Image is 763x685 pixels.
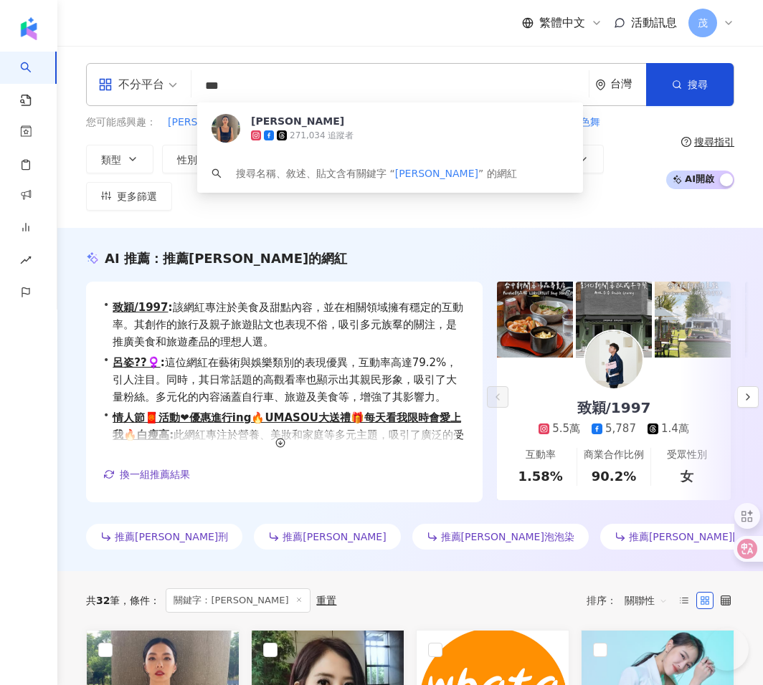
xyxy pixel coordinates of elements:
div: • [103,354,465,406]
a: 致穎/19975.5萬5,7871.4萬互動率1.58%商業合作比例90.2%受眾性別女 [497,358,731,500]
button: 搜尋 [646,63,734,106]
button: 類型 [86,145,153,173]
a: 致穎/1997 [113,301,168,314]
span: 該網紅專注於美食及甜點內容，並在相關領域擁有穩定的互動率。其創作的旅行及親子旅遊貼文也表現不俗，吸引多元族羣的關注，是推廣美食和旅遊產品的理想人選。 [113,299,465,350]
div: 受眾性別 [667,448,707,462]
div: AI 推薦 ： [105,249,347,267]
div: 1.58% [518,467,562,485]
div: 271,034 追蹤者 [290,130,354,142]
span: 此網紅專注於營養、美妝和家庭等多元主題，吸引了廣泛的受眾。在互動率方面表現出色，有效促進與粉絲的交流，並且持續帶來新粉絲，顯示出其內容的吸引力和市場潛力。 [113,409,465,478]
button: 換一組推薦結果 [103,464,191,485]
div: 排序： [587,589,676,612]
div: • [103,409,465,478]
span: 32 [96,595,110,606]
span: 搜尋 [688,79,708,90]
div: 不分平台 [98,73,164,96]
span: : [169,301,173,314]
span: 條件 ： [120,595,160,606]
div: 共 筆 [86,595,120,606]
span: 推薦[PERSON_NAME] [283,531,386,542]
span: : [169,428,174,441]
span: 性別 [177,154,197,166]
div: 台灣 [610,78,646,90]
img: post-image [655,282,731,358]
div: 搜尋名稱、敘述、貼文含有關鍵字 “ ” 的網紅 [236,166,517,181]
span: [PERSON_NAME] [168,115,251,130]
span: [PERSON_NAME] [395,168,478,179]
img: KOL Avatar [585,331,643,388]
span: : [161,356,165,369]
span: 推薦[PERSON_NAME]的網紅 [163,251,347,266]
span: 推薦[PERSON_NAME]泡泡染 [441,531,574,542]
img: KOL Avatar [212,114,240,143]
a: 呂姿??‍♀️ [113,356,160,369]
a: search [20,52,49,107]
div: 搜尋指引 [694,136,734,148]
div: 5.5萬 [552,421,580,436]
span: 更多篩選 [117,191,157,202]
button: 性別 [162,145,229,173]
span: 關聯性 [625,589,668,612]
img: logo icon [17,17,40,40]
span: 茂 [698,15,708,31]
img: post-image [576,282,652,358]
iframe: Help Scout Beacon - Open [706,628,749,671]
div: [PERSON_NAME] [251,114,344,128]
button: 更多篩選 [86,182,172,211]
span: 關鍵字：[PERSON_NAME] [166,588,311,613]
span: environment [595,80,606,90]
span: question-circle [681,137,691,147]
span: 您可能感興趣： [86,115,156,130]
span: 活動訊息 [631,16,677,29]
div: 女 [681,467,693,485]
div: 互動率 [526,448,556,462]
span: 這位網紅在藝術與娛樂類別的表現優異，互動率高達79.2%，引人注目。同時，其日常話題的高觀看率也顯示出其親民形象，吸引了大量粉絲。多元化的內容涵蓋自行車、旅遊及美食等，增強了其影響力。 [113,354,465,406]
div: • [103,299,465,350]
div: 1.4萬 [661,421,689,436]
div: 90.2% [592,467,636,485]
div: 重置 [316,595,336,606]
span: 換一組推薦結果 [120,469,190,480]
span: 類型 [101,154,121,166]
span: search [212,168,222,178]
div: 致穎/1997 [563,398,665,418]
span: appstore [98,77,113,92]
a: 情人節🧧活動❤優惠進行ing🔥UMASOU大送禮🎁每天看我限時會愛上我🔥白瘦高 [113,411,461,441]
span: 繁體中文 [539,15,585,31]
div: 商業合作比例 [584,448,644,462]
span: 推薦[PERSON_NAME]刑 [115,531,228,542]
button: [PERSON_NAME] [167,115,252,130]
img: post-image [497,282,573,358]
div: 5,787 [605,421,636,436]
span: rise [20,246,32,278]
